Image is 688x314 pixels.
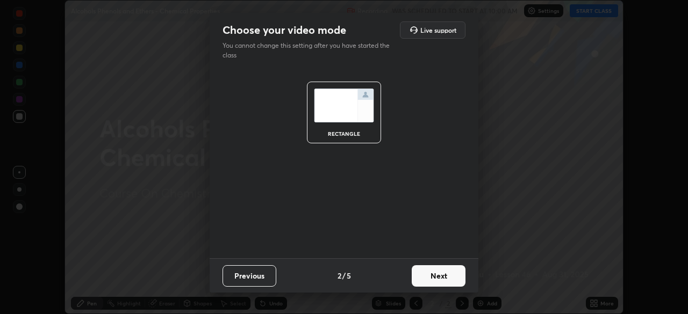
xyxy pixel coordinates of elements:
[347,270,351,281] h4: 5
[223,41,397,60] p: You cannot change this setting after you have started the class
[342,270,346,281] h4: /
[338,270,341,281] h4: 2
[314,89,374,122] img: normalScreenIcon.ae25ed63.svg
[412,265,465,287] button: Next
[223,265,276,287] button: Previous
[322,131,365,136] div: rectangle
[420,27,456,33] h5: Live support
[223,23,346,37] h2: Choose your video mode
